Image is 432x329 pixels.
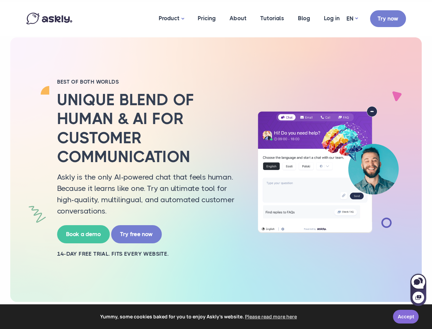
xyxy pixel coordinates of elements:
[152,2,191,36] a: Product
[10,312,388,322] span: Yummy, some cookies baked for you to enjoy Askly's website.
[57,78,242,85] h2: BEST OF BOTH WORLDS
[253,2,291,35] a: Tutorials
[57,171,242,217] p: Askly is the only AI-powered chat that feels human. Because it learns like one. Try an ultimate t...
[191,2,223,35] a: Pricing
[370,10,406,27] a: Try now
[346,14,358,24] a: EN
[57,90,242,166] h2: Unique blend of human & AI for customer communication
[393,310,419,324] a: Accept
[111,225,162,243] a: Try free now
[57,250,242,258] h2: 14-day free trial. Fits every website.
[26,13,72,24] img: Askly
[223,2,253,35] a: About
[317,2,346,35] a: Log in
[252,106,404,233] img: AI multilingual chat
[410,272,427,307] iframe: Askly chat
[57,225,110,243] a: Book a demo
[291,2,317,35] a: Blog
[244,312,298,322] a: learn more about cookies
